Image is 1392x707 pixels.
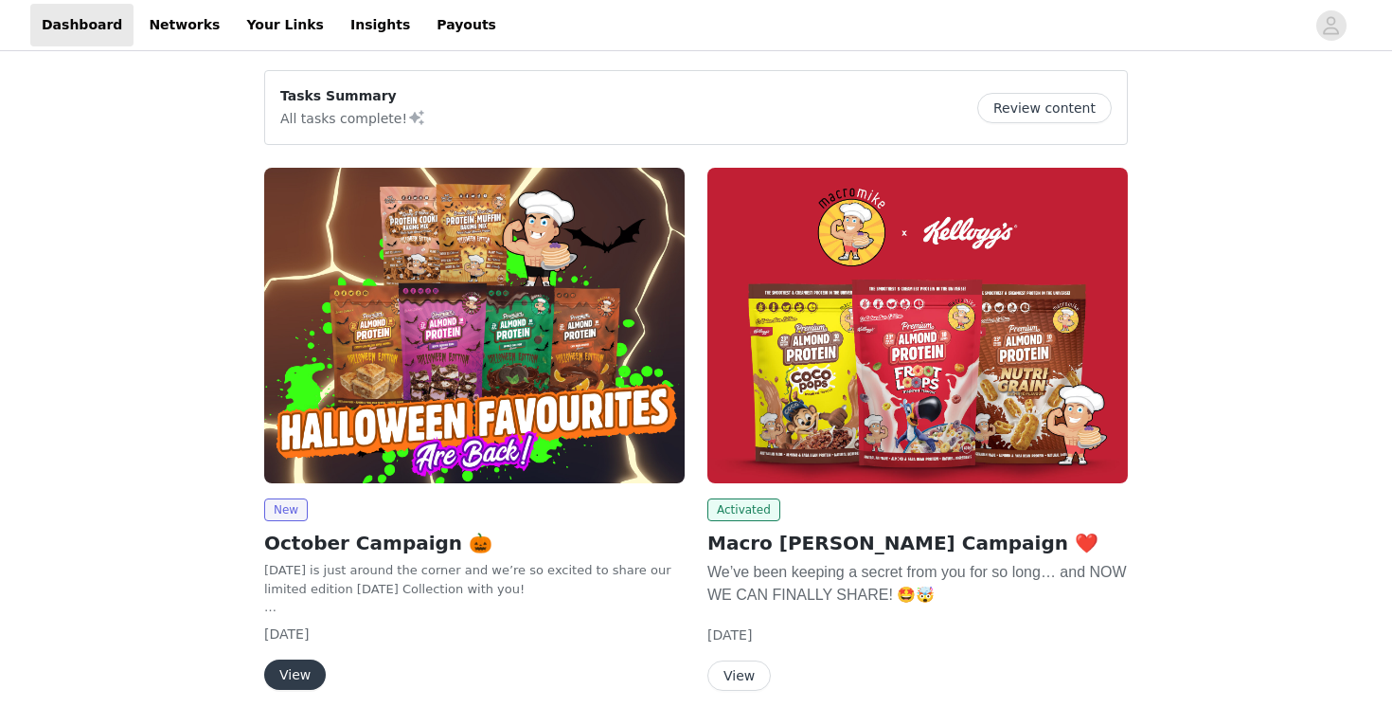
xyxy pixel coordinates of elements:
span: [DATE] [264,626,309,642]
h2: October Campaign 🎃 [264,529,685,557]
a: Your Links [235,4,335,46]
button: View [707,661,771,691]
img: Macro Mike [707,168,1128,483]
span: [DATE] is just around the corner and we’re so excited to share our limited edition [DATE] Collect... [264,563,670,596]
img: Macro Mike [264,168,685,483]
span: [DATE] [707,627,752,643]
button: View [264,660,326,690]
a: View [264,668,326,682]
span: Activated [707,499,780,521]
span: New [264,499,308,521]
a: Insights [339,4,421,46]
span: We’ve been keeping a secret from you for so long… and NOW WE CAN FINALLY SHARE! 🤩🤯 [707,564,1127,603]
a: Payouts [425,4,508,46]
p: All tasks complete! [280,106,426,129]
a: View [707,669,771,683]
button: Review content [977,93,1112,123]
div: avatar [1322,10,1340,41]
h2: Macro [PERSON_NAME] Campaign ❤️ [707,529,1128,557]
a: Dashboard [30,4,134,46]
p: Tasks Summary [280,86,426,106]
a: Networks [137,4,231,46]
